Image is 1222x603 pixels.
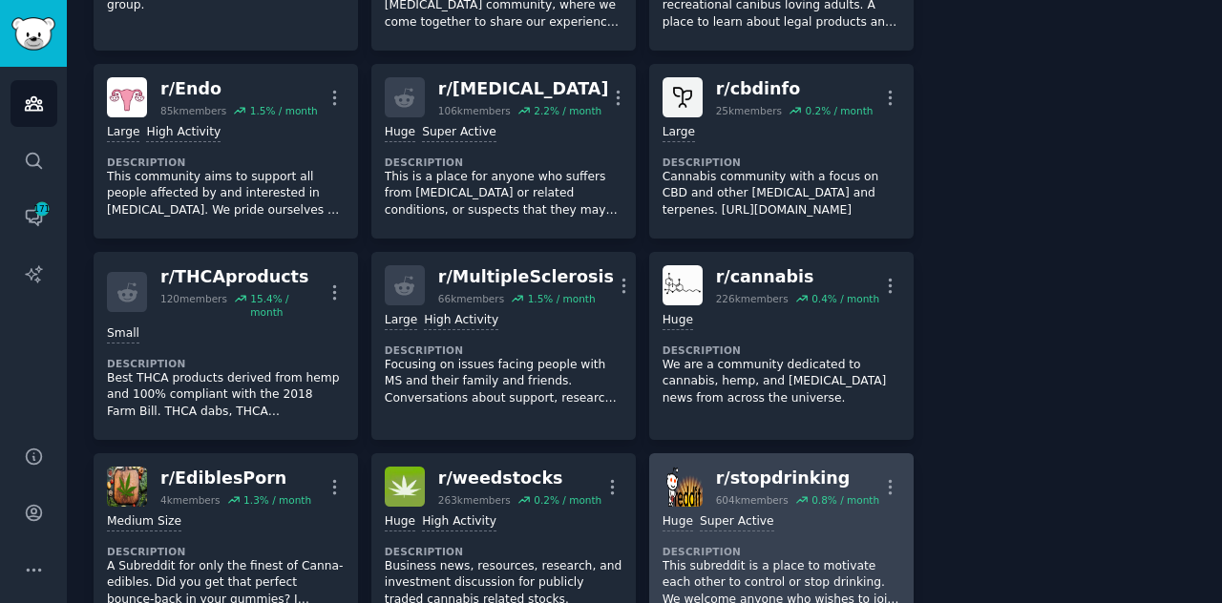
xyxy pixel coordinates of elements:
div: 1.5 % / month [250,104,318,117]
p: This community aims to support all people affected by and interested in [MEDICAL_DATA]. We pride ... [107,169,345,219]
div: Huge [663,513,693,531]
dt: Description [663,545,900,558]
dt: Description [107,357,345,370]
img: GummySearch logo [11,17,55,51]
a: r/[MEDICAL_DATA]106kmembers2.2% / monthHugeSuper ActiveDescriptionThis is a place for anyone who ... [371,64,636,239]
div: 4k members [160,493,221,507]
dt: Description [663,343,900,357]
div: Large [107,124,139,142]
p: Best THCA products derived from hemp and 100% compliant with the 2018 Farm Bill. THCA dabs, THCA ... [107,370,345,421]
div: 120 members [160,292,227,319]
div: 2.2 % / month [534,104,601,117]
div: Super Active [700,513,774,531]
div: 85k members [160,104,226,117]
img: cannabis [663,265,703,305]
p: We are a community dedicated to cannabis, hemp, and [MEDICAL_DATA] news from across the universe. [663,357,900,407]
div: r/ Endo [160,77,318,101]
div: Huge [385,124,415,142]
div: r/ cbdinfo [716,77,874,101]
a: cannabisr/cannabis226kmembers0.4% / monthHugeDescriptionWe are a community dedicated to cannabis,... [649,252,914,440]
div: Huge [663,312,693,330]
a: Endor/Endo85kmembers1.5% / monthLargeHigh ActivityDescriptionThis community aims to support all p... [94,64,358,239]
p: Focusing on issues facing people with MS and their family and friends. Conversations about suppor... [385,357,622,407]
div: Large [385,312,417,330]
div: 106k members [438,104,511,117]
dt: Description [663,156,900,169]
div: Large [663,124,695,142]
div: 25k members [716,104,782,117]
dt: Description [385,343,622,357]
div: Huge [385,513,415,531]
img: weedstocks [385,467,425,507]
div: High Activity [146,124,221,142]
div: Medium Size [107,513,181,531]
div: 604k members [716,493,789,507]
a: 171 [11,194,57,240]
div: 0.2 % / month [534,493,601,507]
p: Cannabis community with a focus on CBD and other [MEDICAL_DATA] and terpenes. [URL][DOMAIN_NAME] [663,169,900,219]
img: cbdinfo [663,77,703,117]
div: r/ cannabis [716,265,879,289]
div: r/ weedstocks [438,467,601,490]
span: 171 [33,202,51,216]
div: 226k members [716,292,789,305]
dt: Description [385,156,622,169]
a: r/MultipleSclerosis66kmembers1.5% / monthLargeHigh ActivityDescriptionFocusing on issues facing p... [371,252,636,440]
dt: Description [107,156,345,169]
div: Super Active [422,124,496,142]
dt: Description [107,545,345,558]
div: 263k members [438,493,511,507]
div: r/ EdiblesPorn [160,467,311,490]
a: cbdinfor/cbdinfo25kmembers0.2% / monthLargeDescriptionCannabis community with a focus on CBD and ... [649,64,914,239]
p: This is a place for anyone who suffers from [MEDICAL_DATA] or related conditions, or suspects tha... [385,169,622,219]
div: 1.3 % / month [243,493,311,507]
div: r/ MultipleSclerosis [438,265,614,289]
div: r/ stopdrinking [716,467,879,490]
div: r/ THCAproducts [160,265,325,289]
div: Small [107,325,139,343]
div: 1.5 % / month [528,292,596,305]
img: EdiblesPorn [107,467,147,507]
a: r/THCAproducts120members15.4% / monthSmallDescriptionBest THCA products derived from hemp and 100... [94,252,358,440]
dt: Description [385,545,622,558]
div: High Activity [424,312,498,330]
div: r/ [MEDICAL_DATA] [438,77,609,101]
div: 0.8 % / month [811,493,879,507]
div: 0.4 % / month [811,292,879,305]
img: stopdrinking [663,467,703,507]
img: Endo [107,77,147,117]
div: 66k members [438,292,504,305]
div: 15.4 % / month [250,292,324,319]
div: High Activity [422,513,496,531]
div: 0.2 % / month [805,104,873,117]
